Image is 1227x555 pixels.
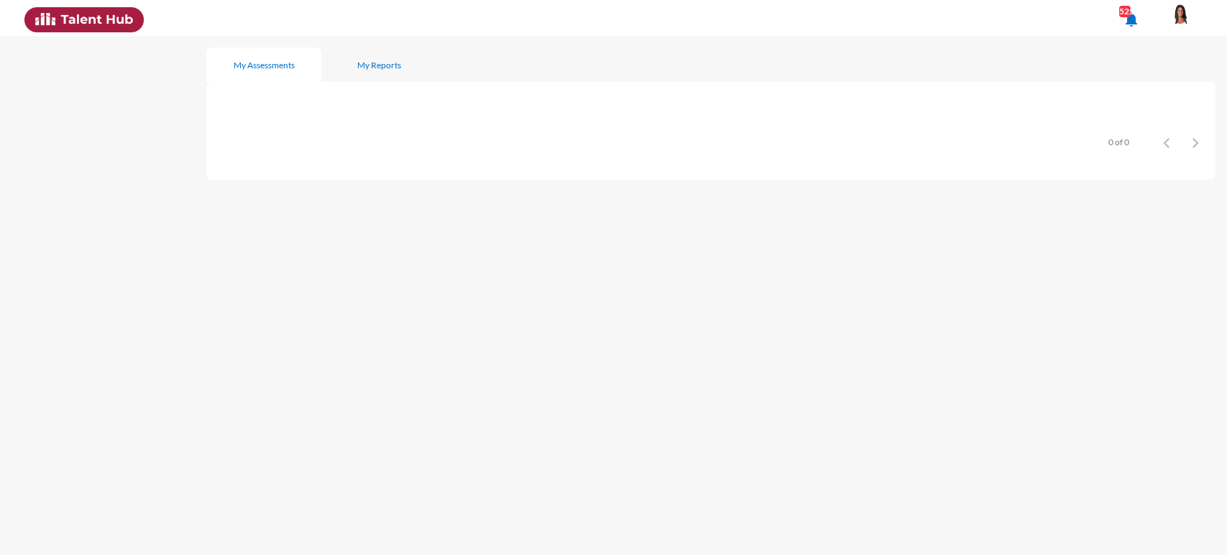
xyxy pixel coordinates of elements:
[1181,128,1210,157] button: Next page
[1123,11,1140,28] mat-icon: notifications
[357,60,401,70] div: My Reports
[234,60,295,70] div: My Assessments
[1108,137,1129,147] div: 0 of 0
[1152,128,1181,157] button: Previous page
[1119,6,1131,17] div: 525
